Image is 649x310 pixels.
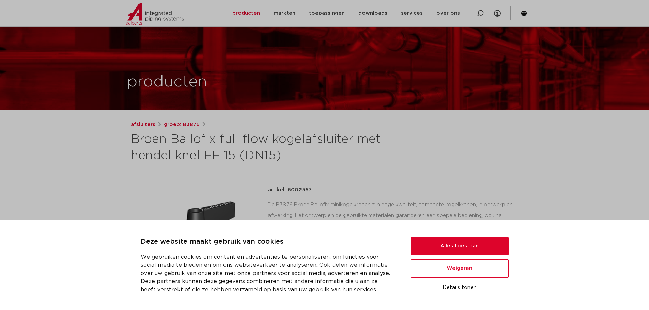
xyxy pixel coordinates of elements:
[268,199,519,267] div: De B3876 Broen Ballofix minikogelkranen zijn hoge kwaliteit, compacte kogelkranen, in ontwerp en ...
[411,237,509,255] button: Alles toestaan
[141,236,394,247] p: Deze website maakt gebruik van cookies
[411,282,509,293] button: Details tonen
[268,186,312,194] p: artikel: 6002557
[127,71,207,93] h1: producten
[164,120,200,129] a: groep: B3876
[131,120,155,129] a: afsluiters
[141,253,394,294] p: We gebruiken cookies om content en advertenties te personaliseren, om functies voor social media ...
[131,131,387,164] h1: Broen Ballofix full flow kogelafsluiter met hendel knel FF 15 (DN15)
[411,259,509,278] button: Weigeren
